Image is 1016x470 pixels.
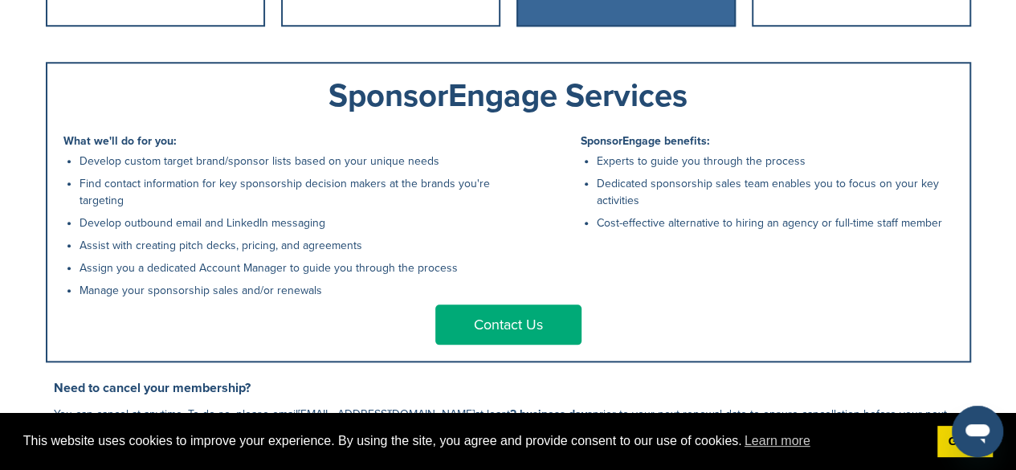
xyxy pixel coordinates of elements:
[597,215,953,231] li: Cost-effective alternative to hiring an agency or full-time staff member
[742,429,813,453] a: learn more about cookies
[23,429,924,453] span: This website uses cookies to improve your experience. By using the site, you agree and provide co...
[80,237,500,254] li: Assist with creating pitch decks, pricing, and agreements
[597,175,953,209] li: Dedicated sponsorship sales team enables you to focus on your key activities
[435,304,581,345] a: Contact Us
[80,260,500,276] li: Assign you a dedicated Account Manager to guide you through the process
[63,134,177,148] b: What we'll do for you:
[581,134,710,148] b: SponsorEngage benefits:
[80,175,500,209] li: Find contact information for key sponsorship decision makers at the brands you're targeting
[510,407,593,421] b: 2 business days
[80,282,500,299] li: Manage your sponsorship sales and/or renewals
[80,153,500,170] li: Develop custom target brand/sponsor lists based on your unique needs
[597,153,953,170] li: Experts to guide you through the process
[54,404,971,444] p: You can cancel at anytime. To do so, please email at least prior to your next renewal date to ens...
[63,80,953,112] div: SponsorEngage Services
[952,406,1003,457] iframe: Button to launch messaging window
[54,378,971,398] h3: Need to cancel your membership?
[937,426,993,458] a: dismiss cookie message
[298,407,475,421] a: [EMAIL_ADDRESS][DOMAIN_NAME]
[80,215,500,231] li: Develop outbound email and LinkedIn messaging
